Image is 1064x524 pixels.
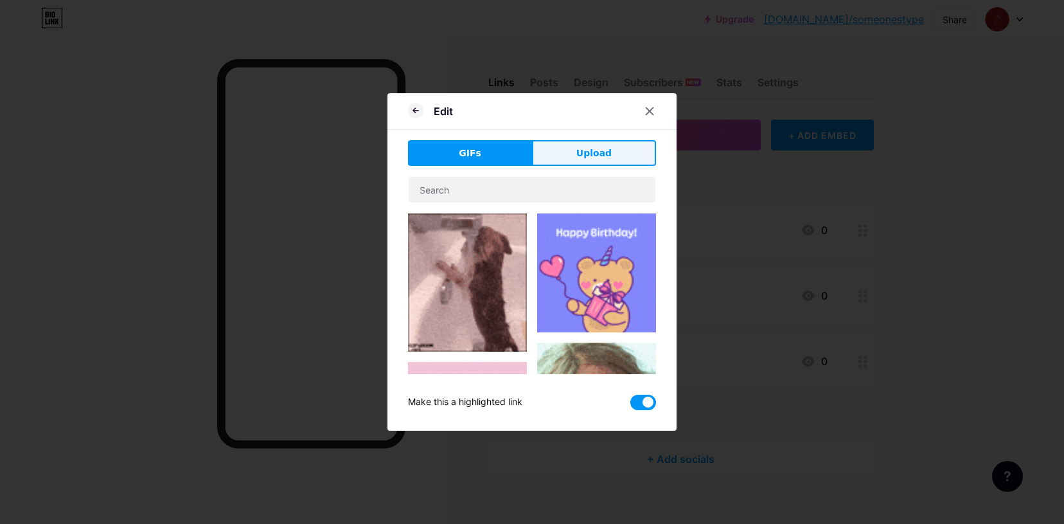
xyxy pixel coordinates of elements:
img: Gihpy [537,213,656,332]
span: GIFs [459,147,481,160]
img: Gihpy [408,213,527,352]
span: Upload [576,147,612,160]
button: Upload [532,140,656,166]
img: Gihpy [537,343,656,462]
input: Search [409,177,655,203]
div: Edit [434,104,453,119]
button: GIFs [408,140,532,166]
img: Gihpy [408,362,527,481]
div: Make this a highlighted link [408,395,522,410]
